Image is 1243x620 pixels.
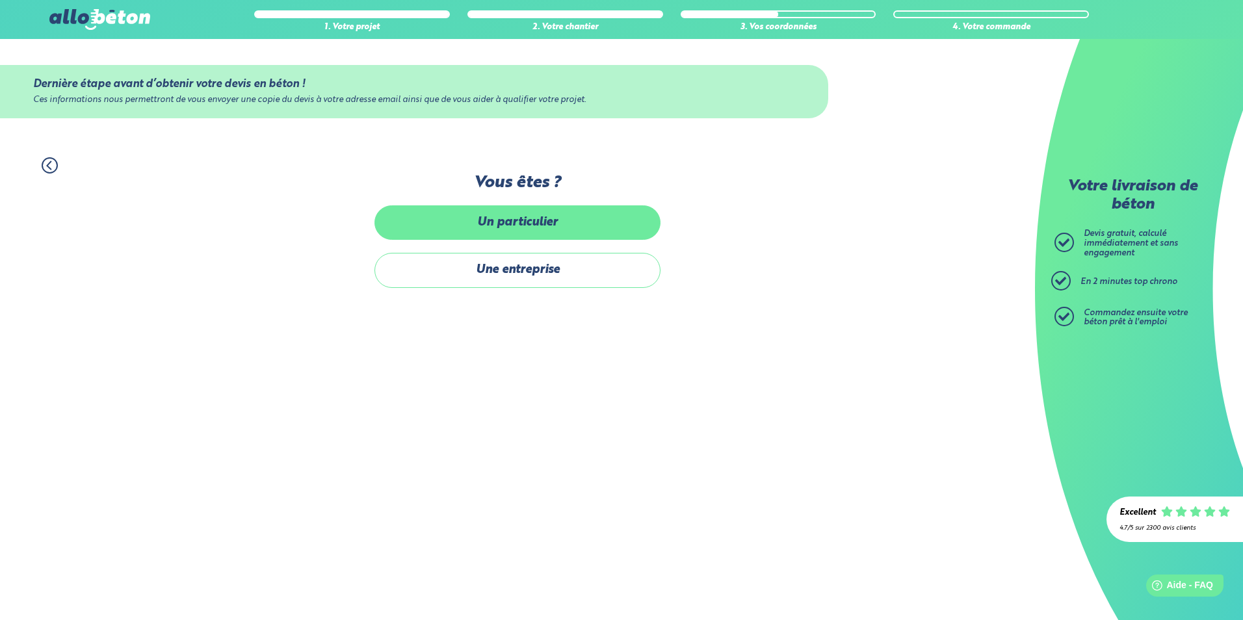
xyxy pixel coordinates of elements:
div: 3. Vos coordonnées [681,23,876,32]
div: 2. Votre chantier [467,23,663,32]
div: Ces informations nous permettront de vous envoyer une copie du devis à votre adresse email ainsi ... [33,96,795,105]
label: Vous êtes ? [374,174,661,192]
img: allobéton [49,9,150,30]
div: Dernière étape avant d’obtenir votre devis en béton ! [33,78,795,90]
div: 1. Votre projet [254,23,450,32]
label: Un particulier [374,205,661,240]
label: Une entreprise [374,253,661,287]
div: 4. Votre commande [893,23,1089,32]
iframe: Help widget launcher [1127,569,1229,606]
